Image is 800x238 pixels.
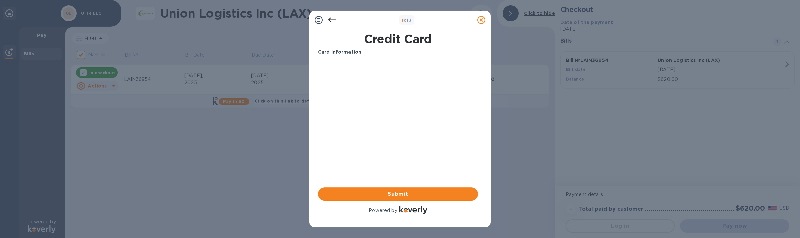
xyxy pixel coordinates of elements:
p: Powered by [369,207,397,214]
b: of 3 [402,18,412,23]
img: Logo [399,206,427,214]
span: 1 [402,18,403,23]
iframe: Your browser does not support iframes [318,61,478,111]
h1: Credit Card [315,32,481,46]
span: Submit [323,190,473,198]
button: Submit [318,187,478,201]
b: Card Information [318,49,361,55]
